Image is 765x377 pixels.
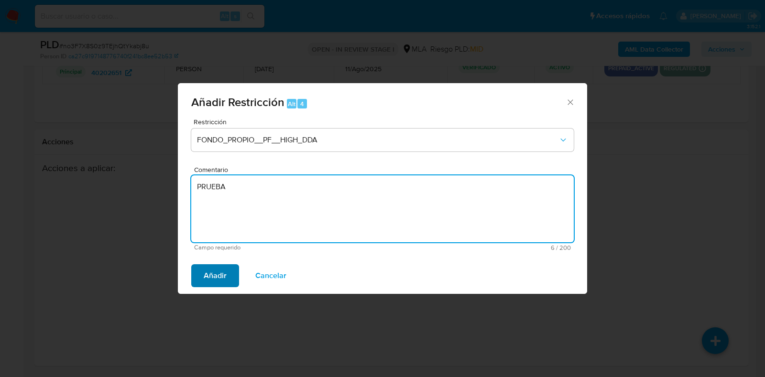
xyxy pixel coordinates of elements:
button: Restriction [191,129,574,151]
textarea: PRUEBA [191,175,574,242]
span: 4 [300,99,304,108]
span: Restricción [194,118,576,125]
span: FONDO_PROPIO__PF__HIGH_DDA [197,135,558,145]
button: Cancelar [243,264,299,287]
span: Campo requerido [194,244,382,251]
span: Añadir [204,265,227,286]
button: Cerrar ventana [566,97,574,106]
span: Añadir Restricción [191,94,284,110]
span: Comentario [194,166,577,173]
span: Alt [288,99,295,108]
span: Máximo 200 caracteres [382,245,571,251]
span: Cancelar [255,265,286,286]
button: Añadir [191,264,239,287]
